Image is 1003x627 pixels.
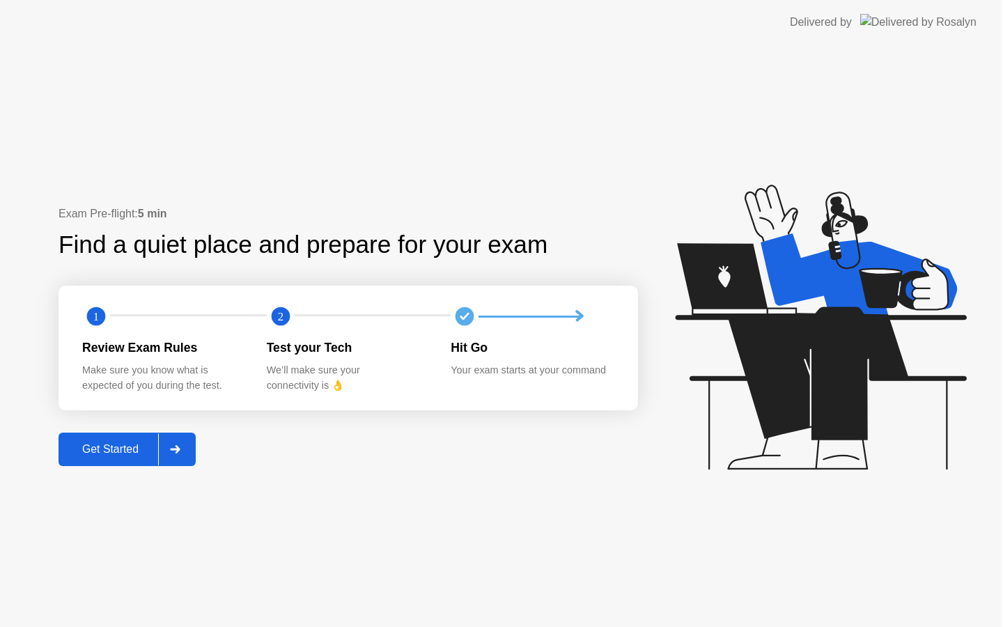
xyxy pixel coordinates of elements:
[59,226,550,263] div: Find a quiet place and prepare for your exam
[790,14,852,31] div: Delivered by
[82,339,244,357] div: Review Exam Rules
[59,433,196,466] button: Get Started
[59,206,638,222] div: Exam Pre-flight:
[267,339,429,357] div: Test your Tech
[138,208,167,219] b: 5 min
[267,363,429,393] div: We’ll make sure your connectivity is 👌
[93,310,99,323] text: 1
[278,310,283,323] text: 2
[63,443,158,456] div: Get Started
[82,363,244,393] div: Make sure you know what is expected of you during the test.
[860,14,977,30] img: Delivered by Rosalyn
[451,363,613,378] div: Your exam starts at your command
[451,339,613,357] div: Hit Go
